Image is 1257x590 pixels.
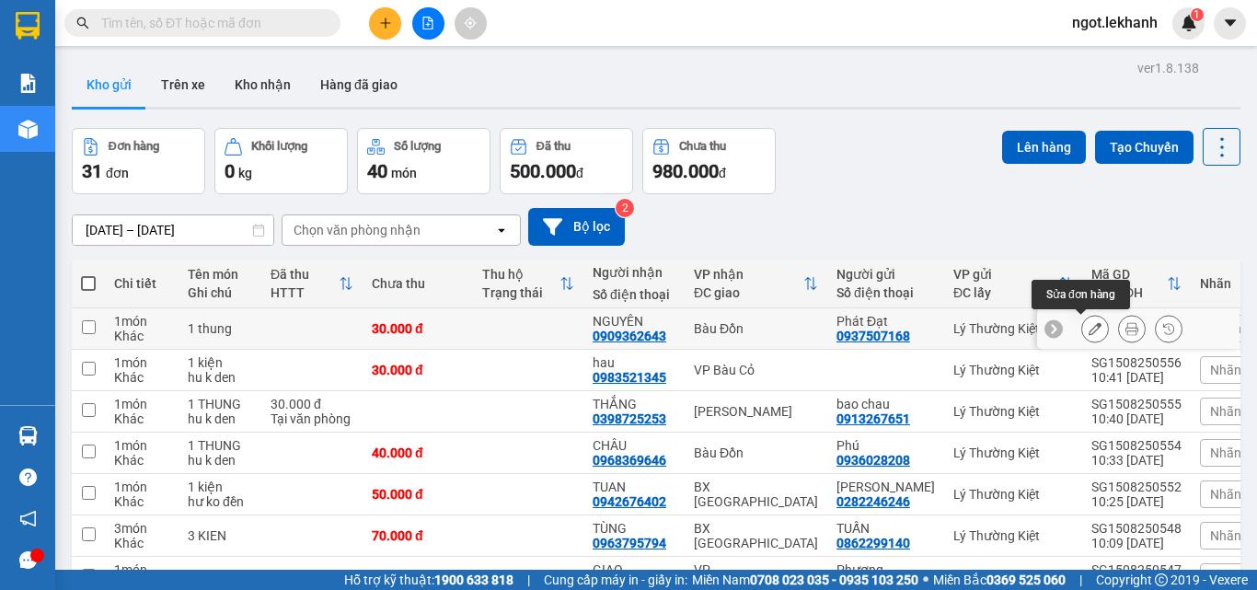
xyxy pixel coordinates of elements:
[19,469,37,486] span: question-circle
[1032,280,1130,309] div: Sửa đơn hàng
[1210,404,1241,419] span: Nhãn
[593,411,666,426] div: 0398725253
[544,570,687,590] span: Cung cấp máy in - giấy in:
[464,17,477,29] span: aim
[114,453,169,468] div: Khác
[482,267,559,282] div: Thu hộ
[593,521,675,536] div: TÙNG
[101,13,318,33] input: Tìm tên, số ĐT hoặc mã đơn
[593,314,675,329] div: NGUYÊN
[114,494,169,509] div: Khác
[494,223,509,237] svg: open
[836,314,935,329] div: Phát Đạt
[593,329,666,343] div: 0909362643
[114,562,169,577] div: 1 món
[510,160,576,182] span: 500.000
[685,260,827,308] th: Toggle SortBy
[1091,480,1182,494] div: SG1508250552
[593,355,675,370] div: hau
[188,397,252,411] div: 1 THUNG
[306,63,412,107] button: Hàng đã giao
[500,128,633,194] button: Đã thu500.000đ
[114,314,169,329] div: 1 món
[1095,131,1194,164] button: Tạo Chuyến
[271,397,353,411] div: 30.000 đ
[261,260,363,308] th: Toggle SortBy
[953,404,1073,419] div: Lý Thường Kiệt
[188,480,252,494] div: 1 kiện
[114,536,169,550] div: Khác
[188,411,252,426] div: hu k den
[694,445,818,460] div: Bàu Đồn
[836,562,935,577] div: Phương
[19,551,37,569] span: message
[238,166,252,180] span: kg
[1081,315,1109,342] div: Sửa đơn hàng
[146,63,220,107] button: Trên xe
[76,17,89,29] span: search
[1091,411,1182,426] div: 10:40 [DATE]
[593,494,666,509] div: 0942676402
[836,480,935,494] div: KIM
[593,287,675,302] div: Số điện thoại
[18,426,38,445] img: warehouse-icon
[536,140,571,153] div: Đã thu
[114,438,169,453] div: 1 món
[455,7,487,40] button: aim
[473,260,583,308] th: Toggle SortBy
[953,267,1058,282] div: VP gửi
[225,160,235,182] span: 0
[694,363,818,377] div: VP Bàu Cỏ
[379,17,392,29] span: plus
[593,562,675,577] div: GIAO
[986,573,1066,587] strong: 0369 525 060
[1210,570,1241,584] span: Nhãn
[576,166,583,180] span: đ
[391,166,417,180] span: món
[82,160,102,182] span: 31
[694,521,818,550] div: BX [GEOGRAPHIC_DATA]
[214,128,348,194] button: Khối lượng0kg
[434,573,513,587] strong: 1900 633 818
[953,445,1073,460] div: Lý Thường Kiệt
[72,128,205,194] button: Đơn hàng31đơn
[836,267,935,282] div: Người gửi
[188,370,252,385] div: hu k den
[1057,11,1172,34] span: ngot.lekhanh
[694,267,803,282] div: VP nhận
[188,355,252,370] div: 1 kiện
[1091,397,1182,411] div: SG1508250555
[1210,445,1241,460] span: Nhãn
[944,260,1082,308] th: Toggle SortBy
[188,438,252,453] div: 1 THUNG
[694,321,818,336] div: Bàu Đồn
[652,160,719,182] span: 980.000
[106,166,129,180] span: đơn
[19,510,37,527] span: notification
[188,267,252,282] div: Tên món
[188,453,252,468] div: hu k den
[72,63,146,107] button: Kho gửi
[1091,370,1182,385] div: 10:41 [DATE]
[1091,521,1182,536] div: SG1508250548
[593,536,666,550] div: 0963795794
[188,528,252,543] div: 3 KIEN
[1091,494,1182,509] div: 10:25 [DATE]
[114,480,169,494] div: 1 món
[1091,536,1182,550] div: 10:09 [DATE]
[1222,15,1239,31] span: caret-down
[593,453,666,468] div: 0968369646
[1137,58,1199,78] div: ver 1.8.138
[372,276,464,291] div: Chưa thu
[271,285,339,300] div: HTTT
[1155,573,1168,586] span: copyright
[836,521,935,536] div: TUẤN
[1082,260,1191,308] th: Toggle SortBy
[294,221,421,239] div: Chọn văn phòng nhận
[528,208,625,246] button: Bộ lọc
[679,140,726,153] div: Chưa thu
[593,370,666,385] div: 0983521345
[1210,363,1241,377] span: Nhãn
[271,267,339,282] div: Đã thu
[953,570,1073,584] div: Lý Thường Kiệt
